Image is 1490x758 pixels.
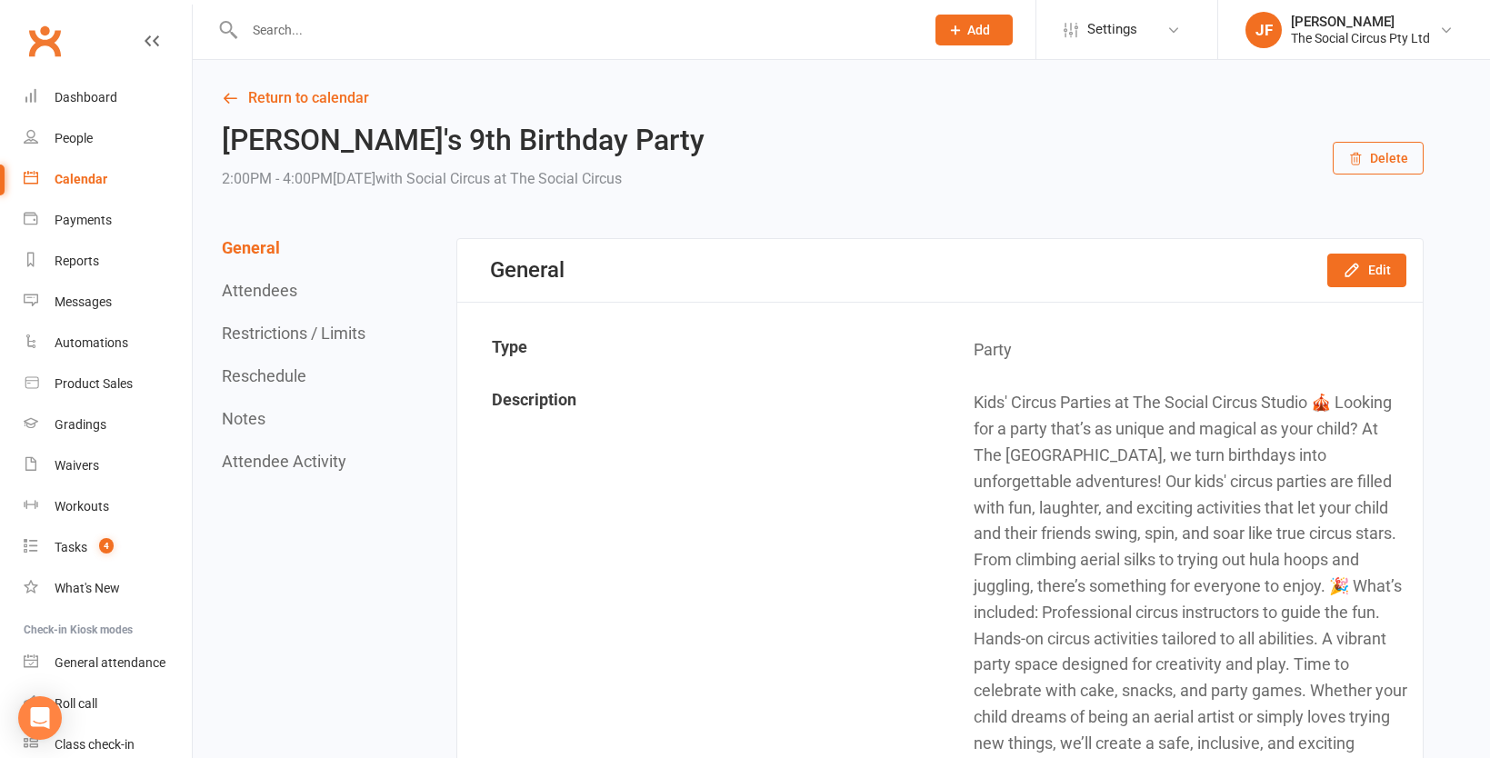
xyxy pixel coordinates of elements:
[222,281,297,300] button: Attendees
[55,581,120,595] div: What's New
[55,696,97,711] div: Roll call
[24,118,192,159] a: People
[24,159,192,200] a: Calendar
[55,655,165,670] div: General attendance
[55,90,117,105] div: Dashboard
[24,200,192,241] a: Payments
[24,527,192,568] a: Tasks 4
[935,15,1013,45] button: Add
[1291,30,1430,46] div: The Social Circus Pty Ltd
[55,294,112,309] div: Messages
[55,540,87,554] div: Tasks
[494,170,622,187] span: at The Social Circus
[1245,12,1282,48] div: JF
[55,254,99,268] div: Reports
[24,568,192,609] a: What's New
[24,404,192,445] a: Gradings
[99,538,114,554] span: 4
[24,445,192,486] a: Waivers
[490,257,565,283] div: General
[24,241,192,282] a: Reports
[967,23,990,37] span: Add
[222,125,705,156] h2: [PERSON_NAME]'s 9th Birthday Party
[18,696,62,740] div: Open Intercom Messenger
[222,166,705,192] div: 2:00PM - 4:00PM[DATE]
[24,683,192,724] a: Roll call
[459,324,939,376] td: Type
[24,323,192,364] a: Automations
[222,452,346,471] button: Attendee Activity
[24,486,192,527] a: Workouts
[24,282,192,323] a: Messages
[1087,9,1137,50] span: Settings
[55,376,133,391] div: Product Sales
[222,238,280,257] button: General
[222,409,265,428] button: Notes
[55,335,128,350] div: Automations
[1327,254,1406,286] button: Edit
[24,77,192,118] a: Dashboard
[55,737,135,752] div: Class check-in
[24,643,192,683] a: General attendance kiosk mode
[222,85,1424,111] a: Return to calendar
[55,458,99,473] div: Waivers
[24,364,192,404] a: Product Sales
[1333,142,1424,175] button: Delete
[239,17,912,43] input: Search...
[55,499,109,514] div: Workouts
[222,366,306,385] button: Reschedule
[55,417,106,432] div: Gradings
[375,170,490,187] span: with Social Circus
[55,131,93,145] div: People
[55,172,107,186] div: Calendar
[22,18,67,64] a: Clubworx
[941,324,1421,376] td: Party
[1291,14,1430,30] div: [PERSON_NAME]
[55,213,112,227] div: Payments
[222,324,365,343] button: Restrictions / Limits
